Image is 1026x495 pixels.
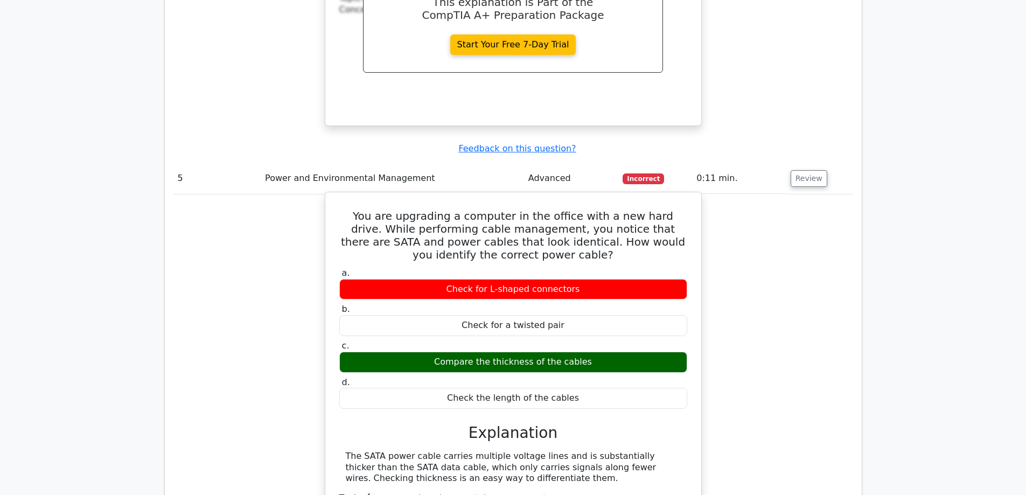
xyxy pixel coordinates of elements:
span: Incorrect [623,173,664,184]
span: a. [342,268,350,278]
div: Check for a twisted pair [339,315,687,336]
a: Start Your Free 7-Day Trial [450,34,576,55]
span: b. [342,304,350,314]
button: Review [791,170,827,187]
div: Check for L-shaped connectors [339,279,687,300]
td: Power and Environmental Management [261,163,524,194]
td: 0:11 min. [692,163,786,194]
h3: Explanation [346,424,681,442]
td: 5 [173,163,261,194]
div: The SATA power cable carries multiple voltage lines and is substantially thicker than the SATA da... [346,451,681,484]
h5: You are upgrading a computer in the office with a new hard drive. While performing cable manageme... [338,210,688,261]
div: Compare the thickness of the cables [339,352,687,373]
span: d. [342,377,350,387]
div: Concept: [339,4,687,16]
span: c. [342,340,350,351]
a: Feedback on this question? [458,143,576,154]
td: Advanced [524,163,619,194]
div: Check the length of the cables [339,388,687,409]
